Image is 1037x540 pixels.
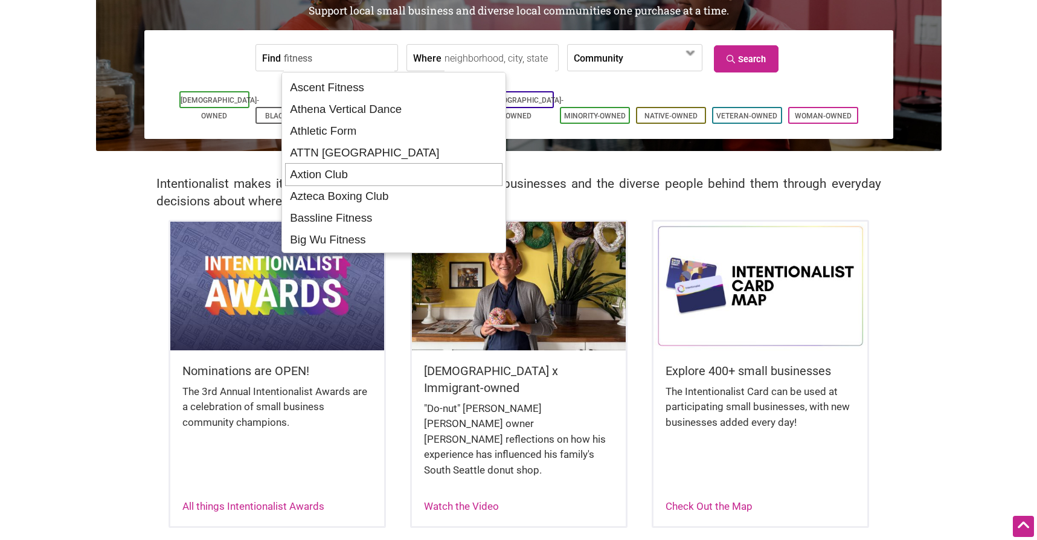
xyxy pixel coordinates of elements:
[795,112,852,120] a: Woman-Owned
[284,45,394,72] input: a business, product, service
[1013,516,1034,537] div: Scroll Back to Top
[286,120,502,142] div: Athletic Form
[485,96,563,120] a: [DEMOGRAPHIC_DATA]-Owned
[286,229,502,251] div: Big Wu Fitness
[666,362,855,379] h5: Explore 400+ small businesses
[182,500,324,512] a: All things Intentionalist Awards
[413,45,441,71] label: Where
[156,175,881,210] h2: Intentionalist makes it easy to find and support local small businesses and the diverse people be...
[445,45,555,72] input: neighborhood, city, state
[716,112,777,120] a: Veteran-Owned
[96,4,942,19] h2: Support local small business and diverse local communities one purchase at a time.
[412,222,626,350] img: King Donuts - Hong Chhuor
[644,112,698,120] a: Native-Owned
[574,45,623,71] label: Community
[564,112,626,120] a: Minority-Owned
[286,98,502,120] div: Athena Vertical Dance
[424,401,614,490] div: "Do-nut" [PERSON_NAME] [PERSON_NAME] owner [PERSON_NAME] reflections on how his experience has in...
[182,362,372,379] h5: Nominations are OPEN!
[286,142,502,164] div: ATTN [GEOGRAPHIC_DATA]
[653,222,867,350] img: Intentionalist Card Map
[666,384,855,443] div: The Intentionalist Card can be used at participating small businesses, with new businesses added ...
[424,362,614,396] h5: [DEMOGRAPHIC_DATA] x Immigrant-owned
[286,185,502,207] div: Azteca Boxing Club
[262,45,281,71] label: Find
[181,96,259,120] a: [DEMOGRAPHIC_DATA]-Owned
[286,207,502,229] div: Bassline Fitness
[666,500,753,512] a: Check Out the Map
[424,500,499,512] a: Watch the Video
[714,45,779,72] a: Search
[285,163,503,186] div: Axtion Club
[170,222,384,350] img: Intentionalist Awards
[265,112,316,120] a: Black-Owned
[182,384,372,443] div: The 3rd Annual Intentionalist Awards are a celebration of small business community champions.
[286,77,502,98] div: Ascent Fitness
